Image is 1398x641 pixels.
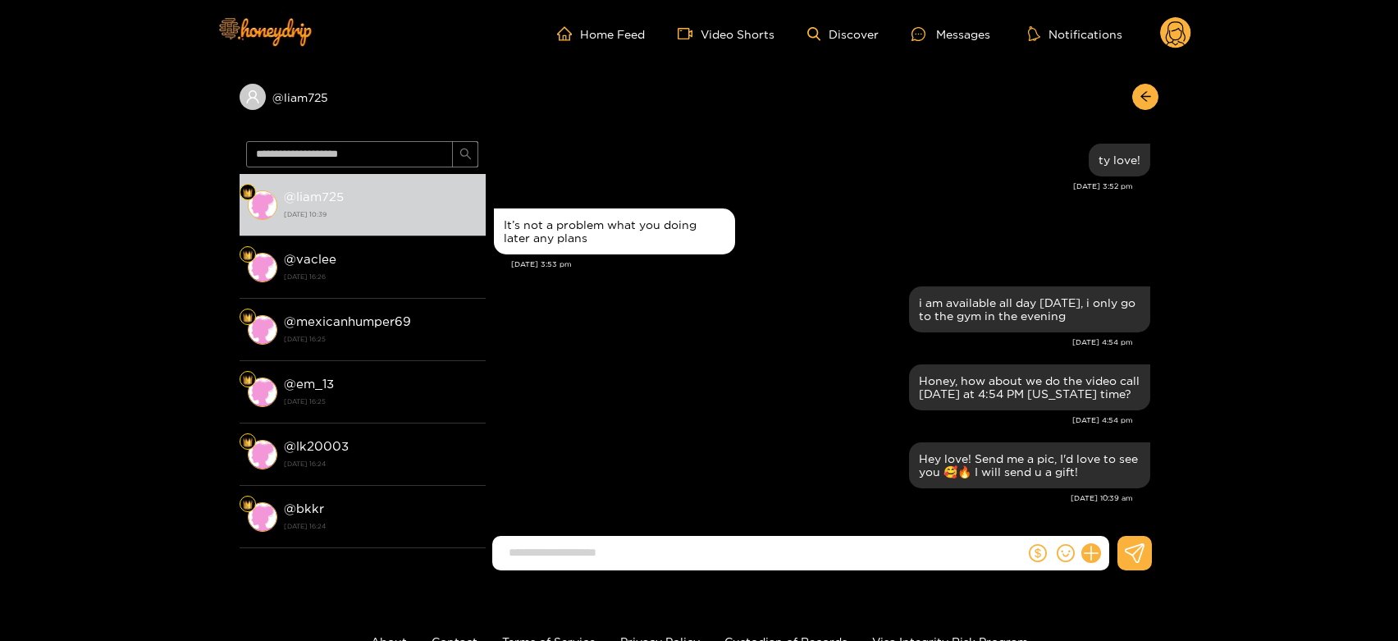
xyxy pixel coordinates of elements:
[678,26,701,41] span: video-camera
[284,501,324,515] strong: @ bkkr
[284,377,334,391] strong: @ em_13
[243,188,253,198] img: Fan Level
[504,218,725,245] div: It’s not a problem what you doing later any plans
[494,414,1133,426] div: [DATE] 4:54 pm
[248,190,277,220] img: conversation
[1057,544,1075,562] span: smile
[911,25,990,43] div: Messages
[248,502,277,532] img: conversation
[243,437,253,447] img: Fan Level
[284,314,411,328] strong: @ mexicanhumper69
[248,253,277,282] img: conversation
[919,374,1140,401] div: Honey, how about we do the video call [DATE] at 4:54 PM [US_STATE] time?
[909,286,1150,332] div: Aug. 24, 4:54 pm
[1099,153,1140,167] div: ty love!
[678,26,774,41] a: Video Shorts
[245,89,260,104] span: user
[494,337,1133,348] div: [DATE] 4:54 pm
[248,440,277,469] img: conversation
[1140,90,1152,104] span: arrow-left
[1026,541,1050,565] button: dollar
[919,452,1140,478] div: Hey love! Send me a pic, I'd love to see you 🥰🔥 I will send u a gift!
[1089,144,1150,176] div: Aug. 24, 3:52 pm
[494,208,735,254] div: Aug. 24, 3:53 pm
[240,84,486,110] div: @liam725
[248,315,277,345] img: conversation
[284,519,477,533] strong: [DATE] 16:24
[807,27,879,41] a: Discover
[284,332,477,346] strong: [DATE] 16:25
[243,500,253,510] img: Fan Level
[284,207,477,222] strong: [DATE] 10:39
[284,439,349,453] strong: @ lk20003
[284,269,477,284] strong: [DATE] 16:26
[909,364,1150,410] div: Aug. 24, 4:54 pm
[243,313,253,323] img: Fan Level
[1029,544,1047,562] span: dollar
[243,375,253,385] img: Fan Level
[1132,84,1158,110] button: arrow-left
[284,190,344,204] strong: @ liam725
[557,26,580,41] span: home
[494,492,1133,504] div: [DATE] 10:39 am
[919,296,1140,323] div: i am available all day [DATE], i only go to the gym in the evening
[511,259,1150,270] div: [DATE] 3:53 pm
[494,181,1133,192] div: [DATE] 3:52 pm
[243,250,253,260] img: Fan Level
[284,252,336,266] strong: @ vaclee
[284,394,477,409] strong: [DATE] 16:25
[1023,25,1127,42] button: Notifications
[452,141,478,167] button: search
[909,442,1150,488] div: Aug. 25, 10:39 am
[284,456,477,471] strong: [DATE] 16:24
[459,148,472,162] span: search
[248,378,277,407] img: conversation
[557,26,645,41] a: Home Feed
